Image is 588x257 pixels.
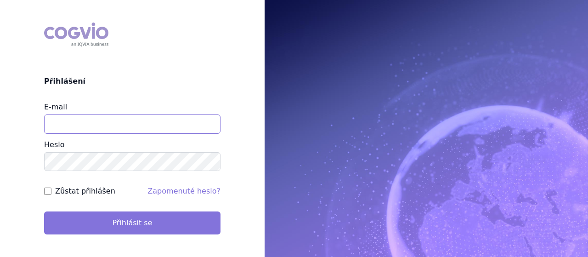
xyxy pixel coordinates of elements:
[44,103,67,111] label: E-mail
[44,23,108,46] div: COGVIO
[44,140,64,149] label: Heslo
[147,187,220,195] a: Zapomenuté heslo?
[55,186,115,197] label: Zůstat přihlášen
[44,211,220,234] button: Přihlásit se
[44,76,220,87] h2: Přihlášení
